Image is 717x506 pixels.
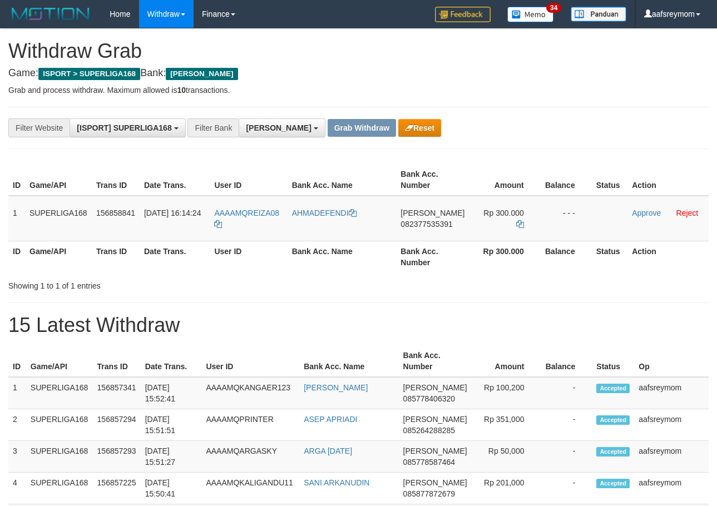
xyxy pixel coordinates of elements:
[596,384,630,393] span: Accepted
[403,426,455,435] span: Copy 085264288285 to clipboard
[26,441,93,473] td: SUPERLIGA168
[288,164,397,196] th: Bank Acc. Name
[8,6,93,22] img: MOTION_logo.png
[140,241,210,272] th: Date Trans.
[596,479,630,488] span: Accepted
[399,345,472,377] th: Bank Acc. Number
[26,473,93,504] td: SUPERLIGA168
[38,68,140,80] span: ISPORT > SUPERLIGA168
[141,377,202,409] td: [DATE] 15:52:41
[632,209,661,217] a: Approve
[403,478,467,487] span: [PERSON_NAME]
[328,119,396,137] button: Grab Withdraw
[25,241,92,272] th: Game/API
[93,441,141,473] td: 156857293
[304,478,369,487] a: SANI ARKANUDIN
[541,377,592,409] td: -
[214,209,279,217] span: AAAAMQREIZA08
[469,241,541,272] th: Rp 300.000
[403,447,467,455] span: [PERSON_NAME]
[541,196,592,241] td: - - -
[141,473,202,504] td: [DATE] 15:50:41
[141,345,202,377] th: Date Trans.
[304,447,352,455] a: ARGA [DATE]
[469,164,541,196] th: Amount
[8,441,26,473] td: 3
[8,409,26,441] td: 2
[516,220,524,229] a: Copy 300000 to clipboard
[400,209,464,217] span: [PERSON_NAME]
[8,196,25,241] td: 1
[210,241,287,272] th: User ID
[93,409,141,441] td: 156857294
[634,409,709,441] td: aafsreymom
[239,118,325,137] button: [PERSON_NAME]
[26,377,93,409] td: SUPERLIGA168
[403,415,467,424] span: [PERSON_NAME]
[8,241,25,272] th: ID
[141,441,202,473] td: [DATE] 15:51:27
[25,164,92,196] th: Game/API
[8,276,290,291] div: Showing 1 to 1 of 1 entries
[403,383,467,392] span: [PERSON_NAME]
[634,473,709,504] td: aafsreymom
[8,118,70,137] div: Filter Website
[141,409,202,441] td: [DATE] 15:51:51
[634,441,709,473] td: aafsreymom
[472,409,541,441] td: Rp 351,000
[400,220,452,229] span: Copy 082377535391 to clipboard
[70,118,185,137] button: [ISPORT] SUPERLIGA168
[403,394,455,403] span: Copy 085778406320 to clipboard
[541,345,592,377] th: Balance
[507,7,554,22] img: Button%20Memo.svg
[201,441,299,473] td: AAAAMQARGASKY
[187,118,239,137] div: Filter Bank
[398,119,441,137] button: Reset
[299,345,398,377] th: Bank Acc. Name
[541,473,592,504] td: -
[396,164,469,196] th: Bank Acc. Number
[596,415,630,425] span: Accepted
[8,40,709,62] h1: Withdraw Grab
[472,473,541,504] td: Rp 201,000
[93,345,141,377] th: Trans ID
[93,473,141,504] td: 156857225
[396,241,469,272] th: Bank Acc. Number
[92,164,140,196] th: Trans ID
[25,196,92,241] td: SUPERLIGA168
[634,377,709,409] td: aafsreymom
[92,241,140,272] th: Trans ID
[304,383,368,392] a: [PERSON_NAME]
[627,164,709,196] th: Action
[592,241,628,272] th: Status
[483,209,523,217] span: Rp 300.000
[571,7,626,22] img: panduan.png
[472,441,541,473] td: Rp 50,000
[546,3,561,13] span: 34
[596,447,630,457] span: Accepted
[8,68,709,79] h4: Game: Bank:
[166,68,238,80] span: [PERSON_NAME]
[541,164,592,196] th: Balance
[26,345,93,377] th: Game/API
[472,377,541,409] td: Rp 100,200
[8,473,26,504] td: 4
[541,409,592,441] td: -
[304,415,357,424] a: ASEP APRIADI
[676,209,699,217] a: Reject
[26,409,93,441] td: SUPERLIGA168
[214,209,279,229] a: AAAAMQREIZA08
[403,489,455,498] span: Copy 085877872679 to clipboard
[292,209,357,217] a: AHMADEFENDI
[634,345,709,377] th: Op
[592,345,634,377] th: Status
[8,345,26,377] th: ID
[435,7,491,22] img: Feedback.jpg
[93,377,141,409] td: 156857341
[592,164,628,196] th: Status
[8,85,709,96] p: Grab and process withdraw. Maximum allowed is transactions.
[627,241,709,272] th: Action
[472,345,541,377] th: Amount
[201,345,299,377] th: User ID
[8,314,709,336] h1: 15 Latest Withdraw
